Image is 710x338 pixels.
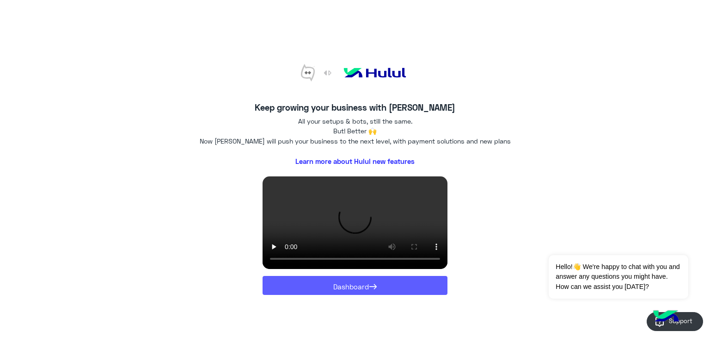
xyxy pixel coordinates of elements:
img: widebot [301,64,315,81]
p: Now [PERSON_NAME] will push your business to the next level, with payment solutions and new plans [163,136,548,146]
img: Hulul [340,64,410,81]
img: hulul-logo.png [650,301,682,333]
span: Support [669,317,692,325]
span: Hello!👋 We're happy to chat with you and answer any questions you might have. How can we assist y... [549,255,688,299]
a: Learn more about Hulul new features [163,153,548,169]
p: All your setups & bots, still the same. But! Better 🙌 [293,116,417,136]
h5: Keep growing your business with [PERSON_NAME] [163,102,548,113]
button: Dashboard→ [263,276,447,295]
span: → [369,279,377,292]
a: live_helpSupport [647,312,703,331]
